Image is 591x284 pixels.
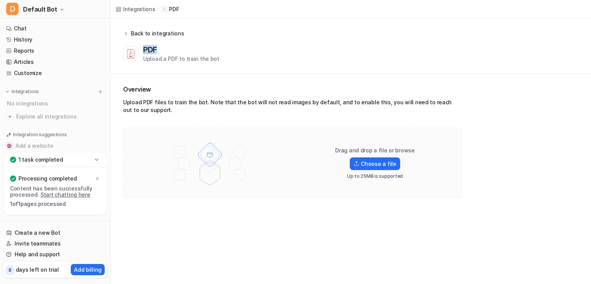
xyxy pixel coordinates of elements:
[7,144,12,148] img: Add a website
[3,238,107,249] a: Invite teammates
[8,267,12,274] p: 8
[18,156,63,164] p: 1 task completed
[158,6,159,13] span: /
[160,136,260,190] img: File upload illustration
[3,68,107,79] a: Customize
[16,266,59,274] p: days left on trial
[161,5,179,13] a: PDF iconPDF
[10,201,100,207] p: 1 of 1 pages processed
[335,147,415,154] p: Drag and drop a file or browse
[123,5,155,13] div: Integrations
[6,3,18,15] span: D
[350,157,400,170] label: Choose a file
[98,89,103,94] img: menu_add.svg
[115,5,155,13] a: Integrations
[354,161,359,166] img: Upload icon
[74,266,102,274] p: Add billing
[123,29,184,45] button: Back to integrations
[3,152,107,164] button: Add a PDF
[123,99,462,117] div: Upload PDF files to train the bot. Note that the bot will not read images by default, and to enab...
[3,88,41,95] button: Integrations
[3,249,107,260] a: Help and support
[71,264,105,275] button: Add billing
[347,173,403,179] p: Up to 25MB is supported
[123,85,462,94] h2: Overview
[3,140,107,152] button: Add a websiteAdd a website
[5,97,107,110] div: No integrations
[143,45,160,54] div: PDF
[169,5,179,13] p: PDF
[13,131,67,138] p: Integration suggestions
[16,110,104,123] span: Explore all integrations
[3,34,107,45] a: History
[3,227,107,238] a: Create a new Bot
[40,191,90,198] a: Start chatting here
[162,7,166,11] img: PDF icon
[3,57,107,67] a: Articles
[3,111,107,122] a: Explore all integrations
[143,55,219,63] div: Upload a PDF to train the bot
[3,45,107,56] a: Reports
[6,113,14,120] img: explore all integrations
[12,89,39,95] p: Integrations
[129,29,184,37] div: Back to integrations
[3,23,107,34] a: Chat
[5,89,10,94] img: expand menu
[23,4,57,15] span: Default Bot
[18,175,77,182] p: Processing completed
[10,185,100,198] p: Content has been successfully processed.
